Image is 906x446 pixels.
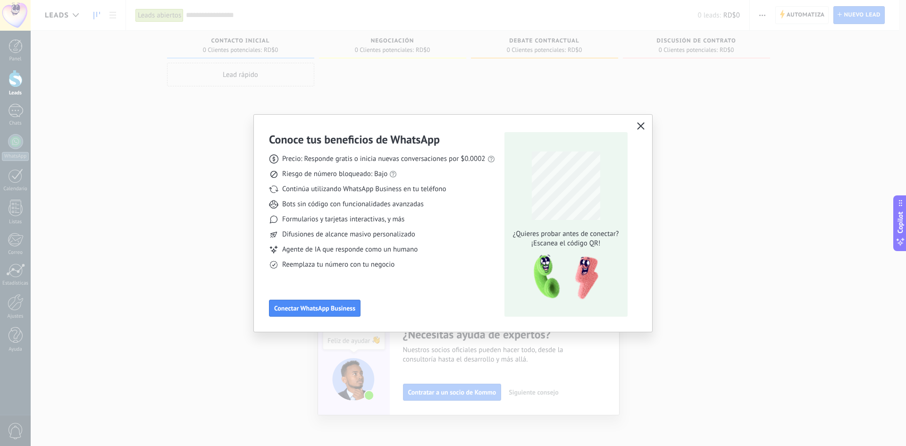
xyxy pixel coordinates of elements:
[269,300,361,317] button: Conectar WhatsApp Business
[282,169,387,179] span: Riesgo de número bloqueado: Bajo
[282,260,394,269] span: Reemplaza tu número con tu negocio
[510,239,621,248] span: ¡Escanea el código QR!
[282,200,424,209] span: Bots sin código con funcionalidades avanzadas
[526,252,600,303] img: qr-pic-1x.png
[282,230,415,239] span: Difusiones de alcance masivo personalizado
[282,245,418,254] span: Agente de IA que responde como un humano
[282,154,486,164] span: Precio: Responde gratis o inicia nuevas conversaciones por $0.0002
[282,185,446,194] span: Continúa utilizando WhatsApp Business en tu teléfono
[269,132,440,147] h3: Conoce tus beneficios de WhatsApp
[282,215,404,224] span: Formularios y tarjetas interactivas, y más
[510,229,621,239] span: ¿Quieres probar antes de conectar?
[274,305,355,311] span: Conectar WhatsApp Business
[896,211,905,233] span: Copilot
